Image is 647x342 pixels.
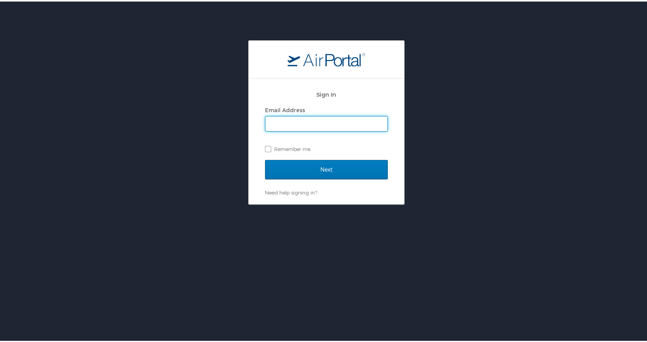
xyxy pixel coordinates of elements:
input: Next [265,158,388,178]
a: Need help signing in? [265,188,317,194]
label: Remember me [265,142,388,153]
label: Email Address [265,105,305,112]
h2: Sign In [265,89,388,97]
img: logo [288,51,365,65]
